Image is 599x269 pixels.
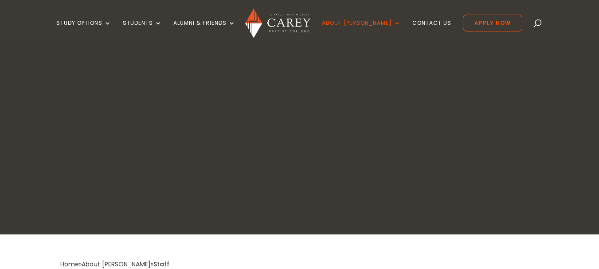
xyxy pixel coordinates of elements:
[245,8,310,38] img: Carey Baptist College
[173,20,235,41] a: Alumni & Friends
[56,20,111,41] a: Study Options
[60,260,79,269] a: Home
[412,20,451,41] a: Contact Us
[322,20,401,41] a: About [PERSON_NAME]
[60,260,169,269] span: » »
[123,20,162,41] a: Students
[82,260,151,269] a: About [PERSON_NAME]
[463,15,522,31] a: Apply Now
[153,260,169,269] span: Staff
